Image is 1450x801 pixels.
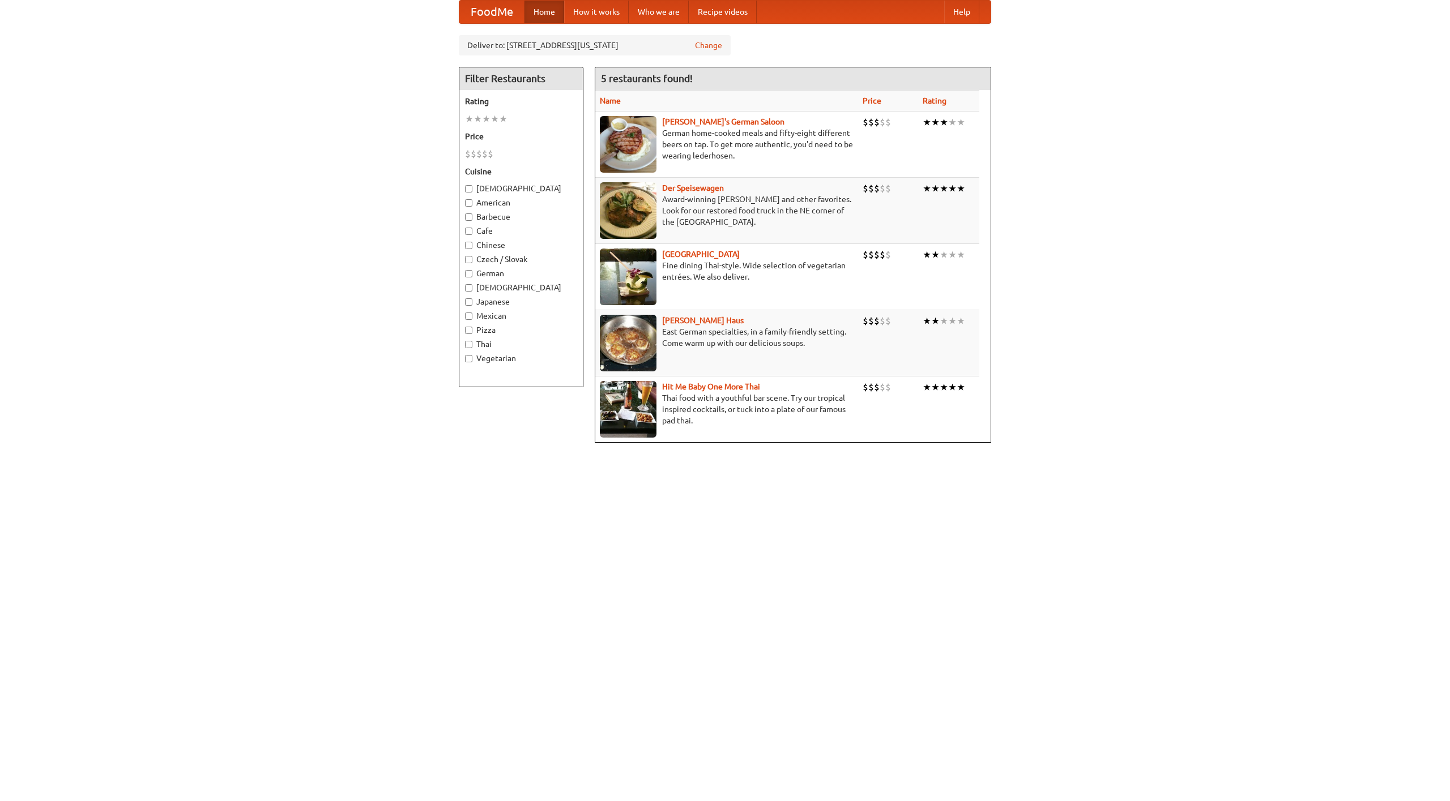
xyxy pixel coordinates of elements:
li: $ [880,249,885,261]
a: Rating [923,96,946,105]
li: ★ [940,116,948,128]
li: ★ [474,113,482,125]
a: [PERSON_NAME]'s German Saloon [662,117,784,126]
label: Cafe [465,225,577,237]
li: $ [868,116,874,128]
label: [DEMOGRAPHIC_DATA] [465,183,577,194]
label: Mexican [465,310,577,322]
li: $ [885,249,891,261]
li: $ [868,315,874,327]
a: Home [524,1,564,23]
input: Pizza [465,327,472,334]
li: ★ [923,249,931,261]
li: ★ [482,113,491,125]
a: Der Speisewagen [662,183,724,192]
input: Thai [465,341,472,348]
li: ★ [948,116,957,128]
label: Vegetarian [465,353,577,364]
li: $ [488,148,493,160]
img: speisewagen.jpg [600,182,656,239]
li: $ [868,182,874,195]
a: Who we are [629,1,689,23]
li: ★ [948,315,957,327]
b: Hit Me Baby One More Thai [662,382,760,391]
label: Thai [465,339,577,350]
li: $ [471,148,476,160]
a: [PERSON_NAME] Haus [662,316,744,325]
li: ★ [931,249,940,261]
li: $ [880,315,885,327]
input: Chinese [465,242,472,249]
li: ★ [957,249,965,261]
input: Mexican [465,312,472,320]
li: $ [874,116,880,128]
li: ★ [923,182,931,195]
p: Thai food with a youthful bar scene. Try our tropical inspired cocktails, or tuck into a plate of... [600,392,854,426]
label: Chinese [465,239,577,251]
li: $ [880,116,885,128]
input: [DEMOGRAPHIC_DATA] [465,185,472,192]
li: $ [885,315,891,327]
label: American [465,197,577,208]
li: $ [863,381,868,393]
h5: Rating [465,96,577,107]
a: How it works [564,1,629,23]
li: $ [885,182,891,195]
input: Czech / Slovak [465,256,472,263]
li: $ [476,148,482,160]
a: FoodMe [459,1,524,23]
li: ★ [957,381,965,393]
li: $ [885,116,891,128]
li: $ [482,148,488,160]
li: ★ [940,249,948,261]
li: ★ [465,113,474,125]
li: ★ [957,116,965,128]
li: $ [874,182,880,195]
img: kohlhaus.jpg [600,315,656,371]
input: American [465,199,472,207]
img: esthers.jpg [600,116,656,173]
input: [DEMOGRAPHIC_DATA] [465,284,472,292]
h5: Price [465,131,577,142]
li: $ [868,381,874,393]
li: ★ [940,315,948,327]
li: ★ [923,381,931,393]
li: ★ [948,182,957,195]
div: Deliver to: [STREET_ADDRESS][US_STATE] [459,35,731,55]
p: German home-cooked meals and fifty-eight different beers on tap. To get more authentic, you'd nee... [600,127,854,161]
li: $ [863,249,868,261]
li: ★ [957,315,965,327]
input: Vegetarian [465,355,472,362]
a: Price [863,96,881,105]
input: Japanese [465,298,472,306]
label: Czech / Slovak [465,254,577,265]
li: $ [863,116,868,128]
label: German [465,268,577,279]
li: $ [863,182,868,195]
li: ★ [931,182,940,195]
p: Award-winning [PERSON_NAME] and other favorites. Look for our restored food truck in the NE corne... [600,194,854,228]
label: [DEMOGRAPHIC_DATA] [465,282,577,293]
li: ★ [957,182,965,195]
li: $ [874,249,880,261]
input: Barbecue [465,213,472,221]
label: Pizza [465,324,577,336]
img: satay.jpg [600,249,656,305]
p: Fine dining Thai-style. Wide selection of vegetarian entrées. We also deliver. [600,260,854,282]
p: East German specialties, in a family-friendly setting. Come warm up with our delicious soups. [600,326,854,349]
input: German [465,270,472,277]
li: $ [880,182,885,195]
li: ★ [940,381,948,393]
li: ★ [491,113,499,125]
h4: Filter Restaurants [459,67,583,90]
a: Recipe videos [689,1,757,23]
li: ★ [923,116,931,128]
label: Barbecue [465,211,577,222]
a: [GEOGRAPHIC_DATA] [662,250,740,259]
li: ★ [923,315,931,327]
h5: Cuisine [465,166,577,177]
li: $ [868,249,874,261]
